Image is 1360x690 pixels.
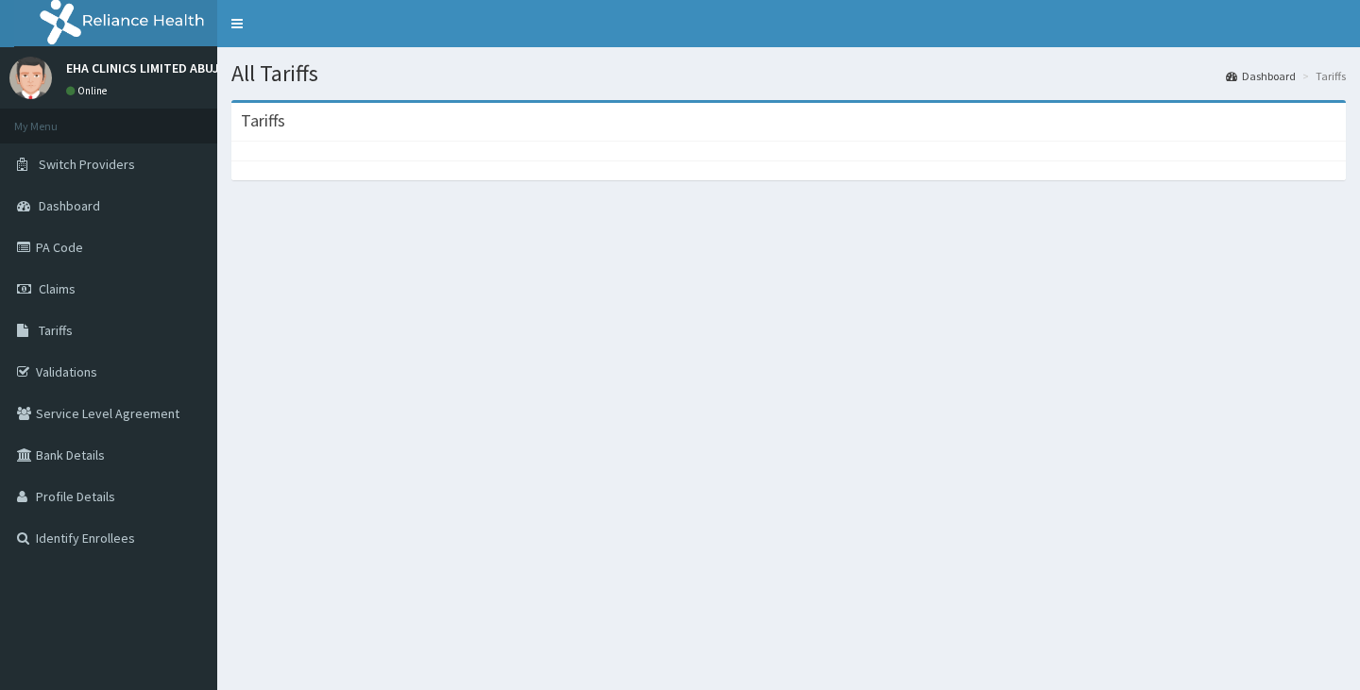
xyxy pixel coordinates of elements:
[39,156,135,173] span: Switch Providers
[66,84,111,97] a: Online
[1298,68,1346,84] li: Tariffs
[39,280,76,297] span: Claims
[9,57,52,99] img: User Image
[231,61,1346,86] h1: All Tariffs
[1226,68,1296,84] a: Dashboard
[241,112,285,129] h3: Tariffs
[39,322,73,339] span: Tariffs
[66,61,227,75] p: EHA CLINICS LIMITED ABUJA
[39,197,100,214] span: Dashboard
